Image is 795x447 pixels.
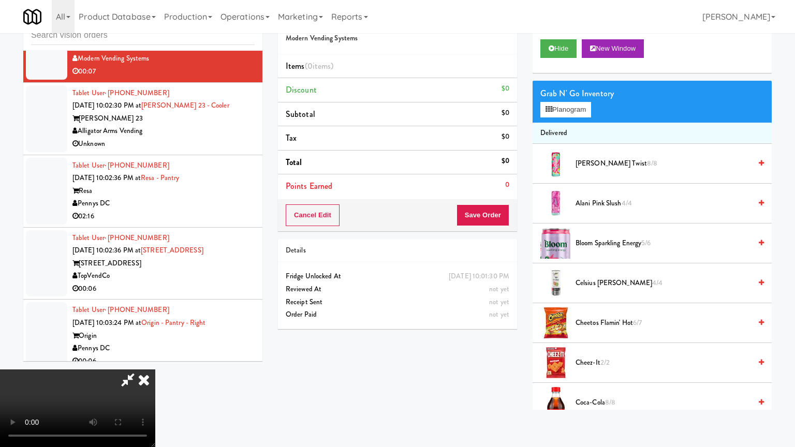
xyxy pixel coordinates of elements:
[286,283,509,296] div: Reviewed At
[576,396,751,409] span: Coca-Cola
[105,160,169,170] span: · [PHONE_NUMBER]
[571,277,764,290] div: Celsius [PERSON_NAME]4/4
[489,309,509,319] span: not yet
[641,238,651,248] span: 5/6
[622,198,632,208] span: 4/4
[489,284,509,294] span: not yet
[31,26,255,45] input: Search vision orders
[313,60,331,72] ng-pluralize: items
[286,132,297,144] span: Tax
[576,157,751,170] span: [PERSON_NAME] Twist
[449,270,509,283] div: [DATE] 10:01:30 PM
[571,356,764,369] div: Cheez-It2/2
[540,102,591,117] button: Planogram
[576,237,751,250] span: Bloom Sparkling Energy
[533,123,772,144] li: Delivered
[72,160,169,170] a: Tablet User· [PHONE_NUMBER]
[286,84,317,96] span: Discount
[105,88,169,98] span: · [PHONE_NUMBER]
[72,88,169,98] a: Tablet User· [PHONE_NUMBER]
[72,282,255,295] div: 00:06
[502,130,509,143] div: $0
[72,173,141,183] span: [DATE] 10:02:36 PM at
[286,244,509,257] div: Details
[457,204,509,226] button: Save Order
[72,125,255,138] div: Alligator Arms Vending
[505,178,509,191] div: 0
[72,355,255,368] div: 00:06
[72,305,169,315] a: Tablet User· [PHONE_NUMBER]
[605,397,615,407] span: 8/8
[23,155,262,228] li: Tablet User· [PHONE_NUMBER][DATE] 10:02:36 PM atResa - PantryResaPennys DC02:16
[141,173,179,183] a: Resa - Pantry
[286,270,509,283] div: Fridge Unlocked At
[571,237,764,250] div: Bloom Sparkling Energy5/6
[105,233,169,243] span: · [PHONE_NUMBER]
[502,155,509,168] div: $0
[489,297,509,307] span: not yet
[72,65,255,78] div: 00:07
[72,112,255,125] div: [PERSON_NAME] 23
[286,308,509,321] div: Order Paid
[571,157,764,170] div: [PERSON_NAME] Twist8/8
[72,197,255,210] div: Pennys DC
[141,318,205,327] a: Origin - Pantry - Right
[582,39,644,58] button: New Window
[72,100,141,110] span: [DATE] 10:02:30 PM at
[576,277,751,290] span: Celsius [PERSON_NAME]
[540,39,577,58] button: Hide
[72,342,255,355] div: Pennys DC
[72,270,255,282] div: TopVendCo
[286,60,333,72] span: Items
[286,296,509,309] div: Receipt Sent
[141,100,229,110] a: [PERSON_NAME] 23 - Cooler
[502,82,509,95] div: $0
[72,52,255,65] div: Modern Vending Systems
[576,356,751,369] span: Cheez-It
[72,318,141,327] span: [DATE] 10:03:24 PM at
[652,278,662,288] span: 4/4
[571,197,764,210] div: Alani Pink Slush4/4
[600,357,610,367] span: 2/2
[72,185,255,198] div: Resa
[72,210,255,223] div: 02:16
[286,204,340,226] button: Cancel Edit
[633,318,642,327] span: 6/7
[576,197,751,210] span: Alani Pink Slush
[502,107,509,120] div: $0
[305,60,334,72] span: (0 )
[72,233,169,243] a: Tablet User· [PHONE_NUMBER]
[286,35,509,42] h5: Modern Vending Systems
[571,396,764,409] div: Coca-Cola8/8
[72,330,255,342] div: Origin
[286,180,332,192] span: Points Earned
[647,158,657,168] span: 8/8
[576,317,751,330] span: Cheetos Flamin' Hot
[540,86,764,101] div: Grab N' Go Inventory
[72,257,255,270] div: [STREET_ADDRESS]
[141,245,203,255] a: [STREET_ADDRESS]
[571,317,764,330] div: Cheetos Flamin' Hot6/7
[286,108,315,120] span: Subtotal
[286,156,302,168] span: Total
[72,245,141,255] span: [DATE] 10:02:36 PM at
[23,83,262,155] li: Tablet User· [PHONE_NUMBER][DATE] 10:02:30 PM at[PERSON_NAME] 23 - Cooler[PERSON_NAME] 23Alligato...
[72,138,255,151] div: Unknown
[23,300,262,372] li: Tablet User· [PHONE_NUMBER][DATE] 10:03:24 PM atOrigin - Pantry - RightOriginPennys DC00:06
[23,8,41,26] img: Micromart
[105,305,169,315] span: · [PHONE_NUMBER]
[23,228,262,300] li: Tablet User· [PHONE_NUMBER][DATE] 10:02:36 PM at[STREET_ADDRESS][STREET_ADDRESS]TopVendCo00:06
